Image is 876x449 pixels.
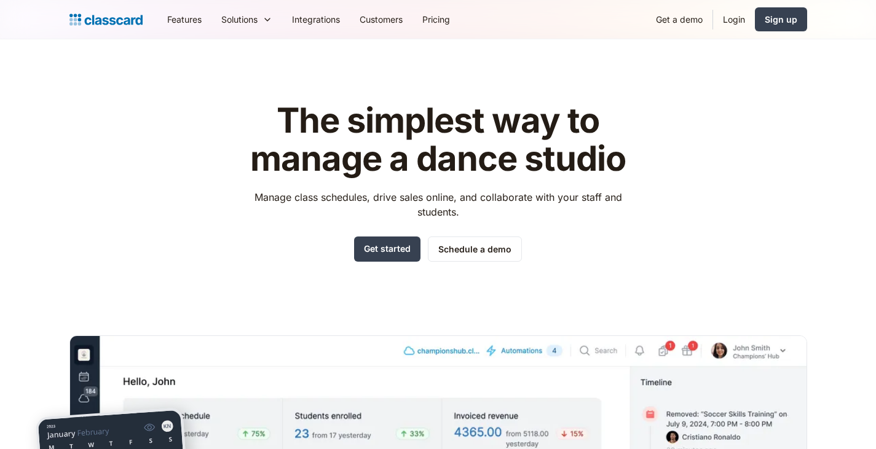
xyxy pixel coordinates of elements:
a: Schedule a demo [428,236,522,262]
a: Sign up [755,7,807,31]
a: Customers [350,6,412,33]
a: Pricing [412,6,460,33]
div: Solutions [221,13,258,26]
a: Features [157,6,211,33]
a: Login [713,6,755,33]
a: Integrations [282,6,350,33]
a: Get started [354,236,420,262]
div: Solutions [211,6,282,33]
h1: The simplest way to manage a dance studio [243,102,633,178]
div: Sign up [765,13,797,26]
p: Manage class schedules, drive sales online, and collaborate with your staff and students. [243,190,633,219]
a: home [69,11,143,28]
a: Get a demo [646,6,712,33]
